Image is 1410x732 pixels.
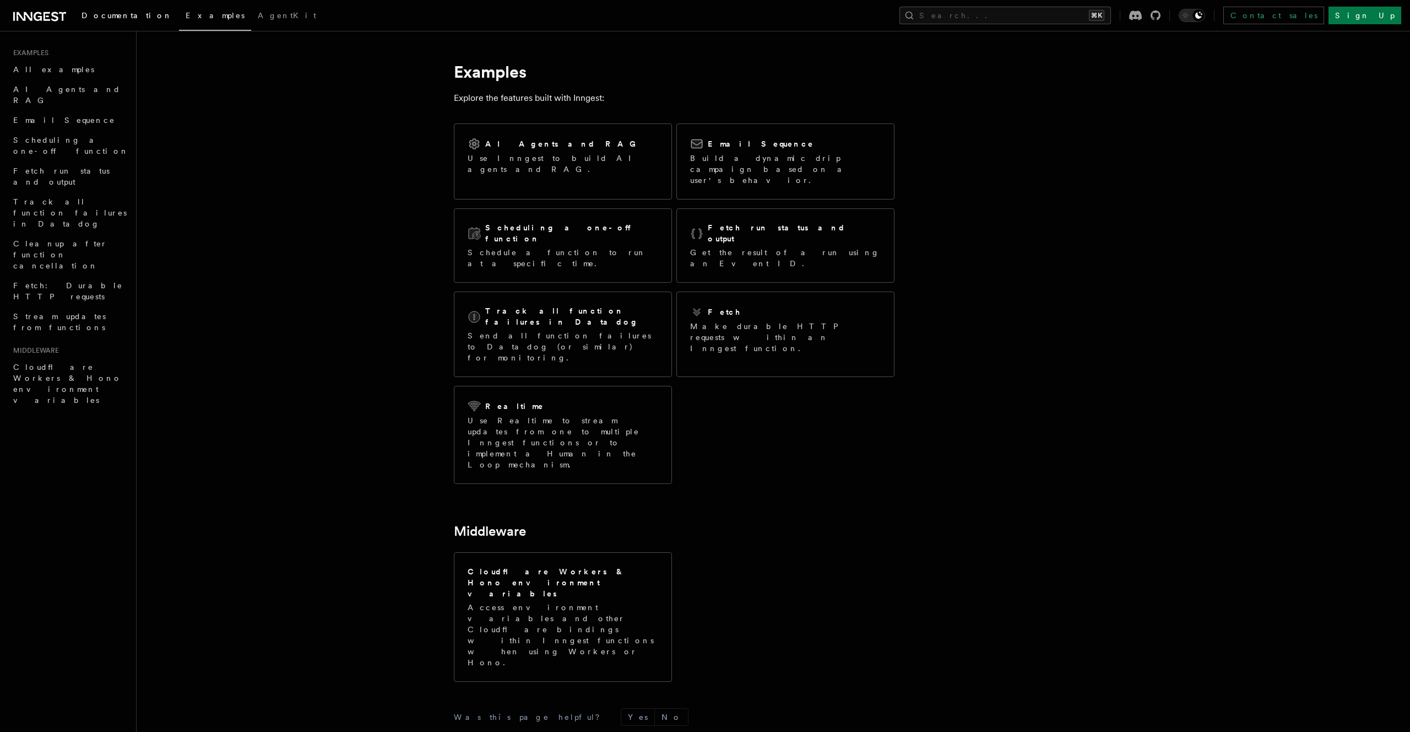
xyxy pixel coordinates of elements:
[13,166,110,186] span: Fetch run status and output
[708,222,881,244] h2: Fetch run status and output
[454,712,608,723] p: Was this page helpful?
[9,346,59,355] span: Middleware
[468,330,658,363] p: Send all function failures to Datadog (or similar) for monitoring.
[676,208,894,283] a: Fetch run status and outputGet the result of a run using an Event ID.
[690,247,881,269] p: Get the result of a run using an Event ID.
[9,357,129,410] a: Cloudflare Workers & Hono environment variables
[621,709,654,725] button: Yes
[468,415,658,470] p: Use Realtime to stream updates from one to multiple Inngest functions or to implement a Human in ...
[1179,9,1205,22] button: Toggle dark mode
[485,305,658,327] h2: Track all function failures in Datadog
[13,239,107,270] span: Cleanup after function cancellation
[186,11,245,20] span: Examples
[9,49,48,57] span: Examples
[9,79,129,110] a: AI Agents and RAG
[13,197,127,228] span: Track all function failures in Datadog
[655,709,688,725] button: No
[454,62,894,82] h1: Examples
[690,153,881,186] p: Build a dynamic drip campaign based on a user's behavior.
[13,85,121,105] span: AI Agents and RAG
[82,11,172,20] span: Documentation
[9,60,129,79] a: All examples
[9,110,129,130] a: Email Sequence
[676,292,894,377] a: FetchMake durable HTTP requests within an Inngest function.
[690,321,881,354] p: Make durable HTTP requests within an Inngest function.
[9,276,129,306] a: Fetch: Durable HTTP requests
[9,234,129,276] a: Cleanup after function cancellation
[454,292,672,377] a: Track all function failures in DatadogSend all function failures to Datadog (or similar) for moni...
[454,386,672,484] a: RealtimeUse Realtime to stream updates from one to multiple Inngest functions or to implement a H...
[75,3,179,30] a: Documentation
[468,247,658,269] p: Schedule a function to run at a specific time.
[454,123,672,200] a: AI Agents and RAGUse Inngest to build AI agents and RAG.
[899,7,1111,24] button: Search...⌘K
[485,138,642,149] h2: AI Agents and RAG
[13,65,94,74] span: All examples
[708,138,814,149] h2: Email Sequence
[1328,7,1401,24] a: Sign Up
[468,153,658,175] p: Use Inngest to build AI agents and RAG.
[258,11,316,20] span: AgentKit
[9,306,129,337] a: Stream updates from functions
[468,602,658,668] p: Access environment variables and other Cloudflare bindings within Inngest functions when using Wo...
[454,90,894,106] p: Explore the features built with Inngest:
[251,3,323,30] a: AgentKit
[13,363,122,405] span: Cloudflare Workers & Hono environment variables
[468,566,658,599] h2: Cloudflare Workers & Hono environment variables
[13,281,123,301] span: Fetch: Durable HTTP requests
[9,130,129,161] a: Scheduling a one-off function
[1089,10,1104,21] kbd: ⌘K
[485,222,658,244] h2: Scheduling a one-off function
[13,116,115,125] span: Email Sequence
[1223,7,1324,24] a: Contact sales
[485,401,544,412] h2: Realtime
[13,136,129,155] span: Scheduling a one-off function
[9,161,129,192] a: Fetch run status and output
[708,306,741,317] h2: Fetch
[9,192,129,234] a: Track all function failures in Datadog
[454,552,672,682] a: Cloudflare Workers & Hono environment variablesAccess environment variables and other Cloudflare ...
[676,123,894,200] a: Email SequenceBuild a dynamic drip campaign based on a user's behavior.
[13,312,106,332] span: Stream updates from functions
[179,3,251,31] a: Examples
[454,208,672,283] a: Scheduling a one-off functionSchedule a function to run at a specific time.
[454,524,526,539] a: Middleware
